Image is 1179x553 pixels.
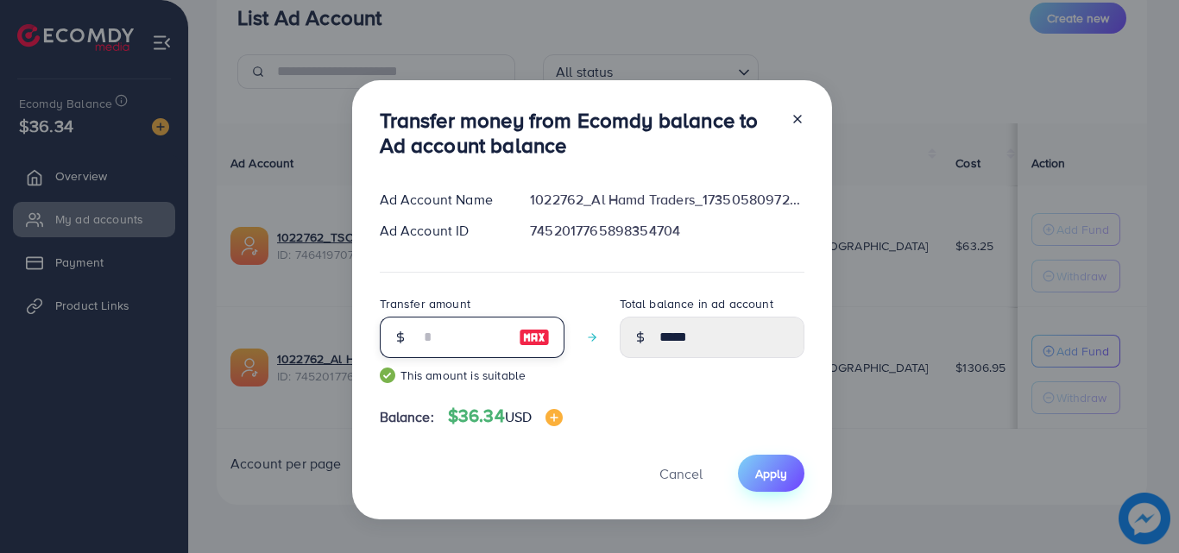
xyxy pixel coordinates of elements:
[380,108,777,158] h3: Transfer money from Ecomdy balance to Ad account balance
[755,465,787,482] span: Apply
[505,407,532,426] span: USD
[380,407,434,427] span: Balance:
[516,190,817,210] div: 1022762_Al Hamd Traders_1735058097282
[366,190,517,210] div: Ad Account Name
[545,409,563,426] img: image
[638,455,724,492] button: Cancel
[659,464,703,483] span: Cancel
[380,368,395,383] img: guide
[516,221,817,241] div: 7452017765898354704
[448,405,563,427] h4: $36.34
[366,221,517,241] div: Ad Account ID
[738,455,804,492] button: Apply
[380,367,564,384] small: This amount is suitable
[519,327,550,348] img: image
[620,295,773,312] label: Total balance in ad account
[380,295,470,312] label: Transfer amount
